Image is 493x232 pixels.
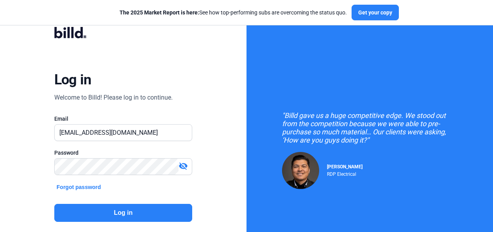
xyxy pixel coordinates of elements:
[54,183,104,191] button: Forgot password
[54,115,192,123] div: Email
[54,71,91,88] div: Log in
[327,170,363,177] div: RDP Electrical
[327,164,363,170] span: [PERSON_NAME]
[120,9,347,16] div: See how top-performing subs are overcoming the status quo.
[179,161,188,171] mat-icon: visibility_off
[352,5,399,20] button: Get your copy
[54,93,173,102] div: Welcome to Billd! Please log in to continue.
[54,149,192,157] div: Password
[282,152,319,189] img: Raul Pacheco
[54,204,192,222] button: Log in
[282,111,458,144] div: "Billd gave us a huge competitive edge. We stood out from the competition because we were able to...
[120,9,199,16] span: The 2025 Market Report is here:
